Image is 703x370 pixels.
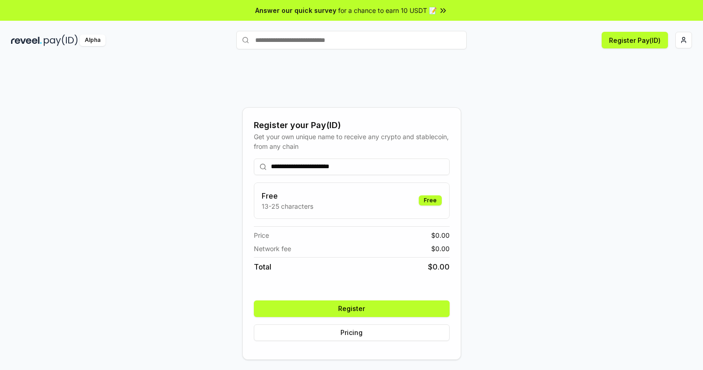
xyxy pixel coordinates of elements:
[254,132,450,151] div: Get your own unique name to receive any crypto and stablecoin, from any chain
[254,230,269,240] span: Price
[431,230,450,240] span: $ 0.00
[338,6,437,15] span: for a chance to earn 10 USDT 📝
[419,195,442,206] div: Free
[80,35,105,46] div: Alpha
[254,300,450,317] button: Register
[262,201,313,211] p: 13-25 characters
[431,244,450,253] span: $ 0.00
[262,190,313,201] h3: Free
[44,35,78,46] img: pay_id
[254,261,271,272] span: Total
[255,6,336,15] span: Answer our quick survey
[602,32,668,48] button: Register Pay(ID)
[254,244,291,253] span: Network fee
[254,119,450,132] div: Register your Pay(ID)
[254,324,450,341] button: Pricing
[11,35,42,46] img: reveel_dark
[428,261,450,272] span: $ 0.00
